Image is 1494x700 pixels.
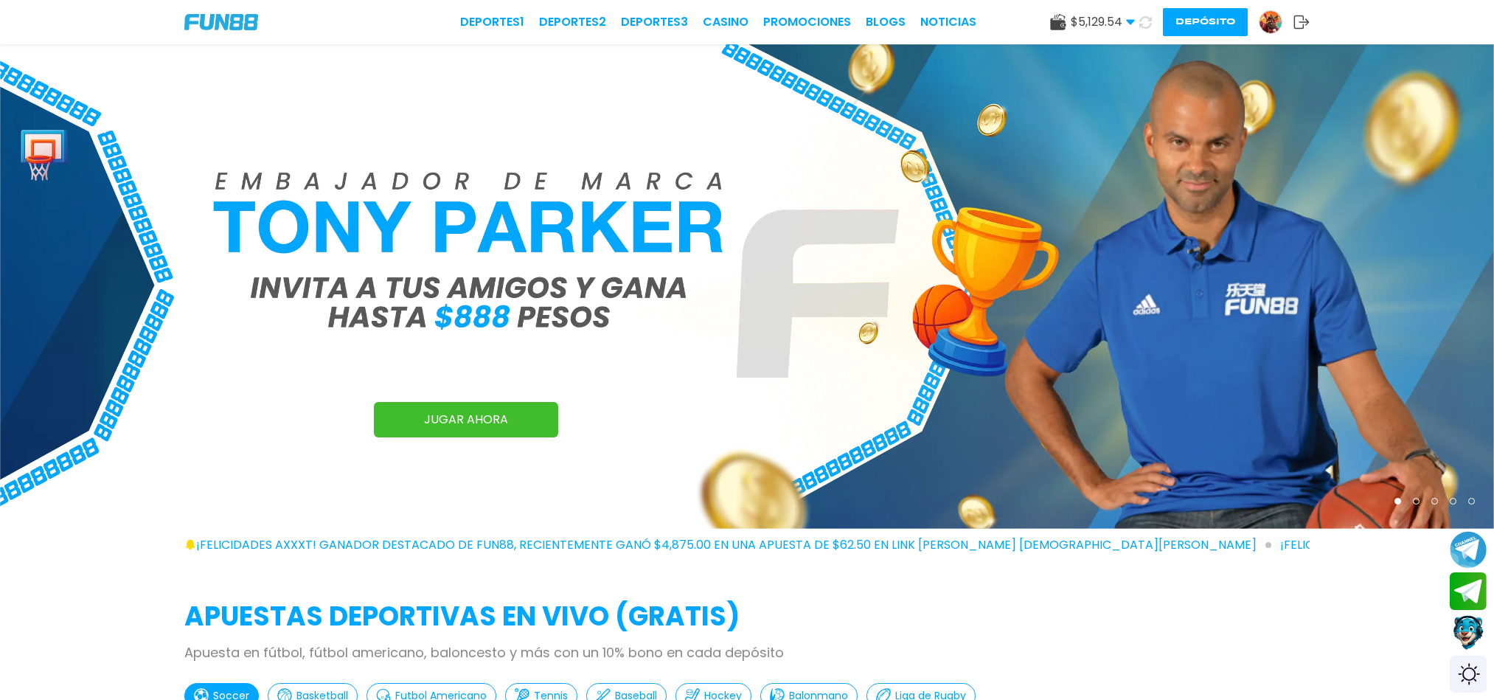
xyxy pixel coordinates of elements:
[703,13,748,31] a: CASINO
[866,13,906,31] a: BLOGS
[621,13,688,31] a: Deportes3
[539,13,606,31] a: Deportes2
[196,536,1271,554] span: ¡FELICIDADES axxxt! GANADOR DESTACADO DE FUN88, RECIENTEMENTE GANÓ $4,875.00 EN UNA APUESTA DE $6...
[1260,11,1282,33] img: Avatar
[1450,614,1487,652] button: Contact customer service
[1071,13,1135,31] span: $ 5,129.54
[184,597,1310,637] h2: APUESTAS DEPORTIVAS EN VIVO (gratis)
[374,402,558,437] a: JUGAR AHORA
[1259,10,1293,34] a: Avatar
[1450,530,1487,569] button: Join telegram channel
[184,14,258,30] img: Company Logo
[1450,656,1487,693] div: Switch theme
[460,13,524,31] a: Deportes1
[920,13,976,31] a: NOTICIAS
[1163,8,1248,36] button: Depósito
[184,642,1310,662] p: Apuesta en fútbol, fútbol americano, baloncesto y más con un 10% bono en cada depósito
[1450,572,1487,611] button: Join telegram
[763,13,851,31] a: Promociones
